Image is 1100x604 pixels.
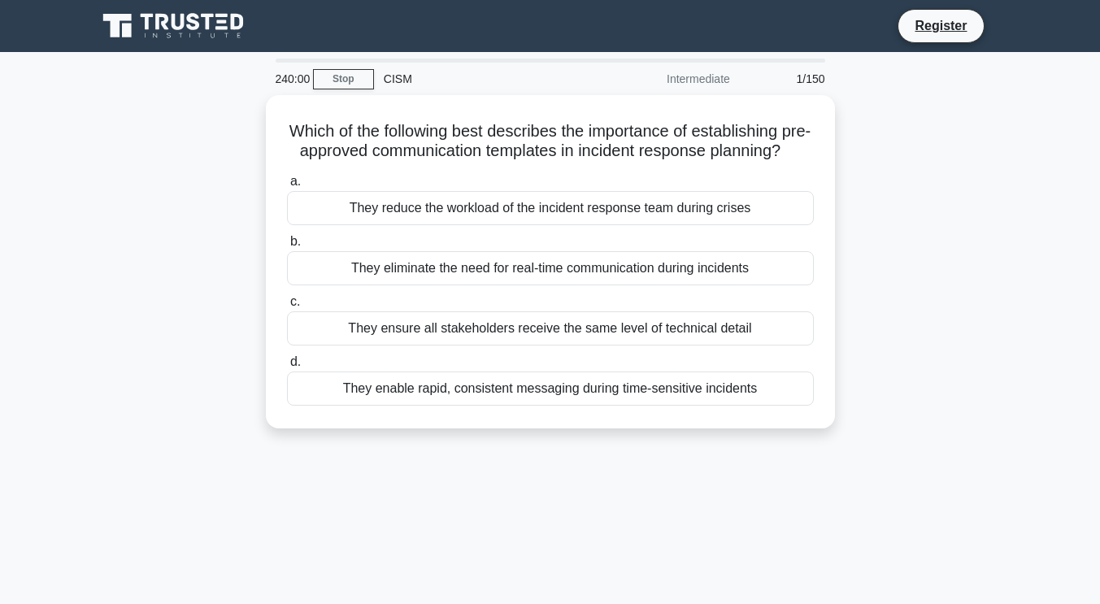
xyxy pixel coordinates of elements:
[285,121,815,162] h5: Which of the following best describes the importance of establishing pre-approved communication t...
[287,191,814,225] div: They reduce the workload of the incident response team during crises
[287,372,814,406] div: They enable rapid, consistent messaging during time-sensitive incidents
[290,294,300,308] span: c.
[266,63,313,95] div: 240:00
[374,63,598,95] div: CISM
[287,251,814,285] div: They eliminate the need for real-time communication during incidents
[598,63,740,95] div: Intermediate
[740,63,835,95] div: 1/150
[290,234,301,248] span: b.
[290,354,301,368] span: d.
[290,174,301,188] span: a.
[313,69,374,89] a: Stop
[905,15,976,36] a: Register
[287,311,814,345] div: They ensure all stakeholders receive the same level of technical detail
